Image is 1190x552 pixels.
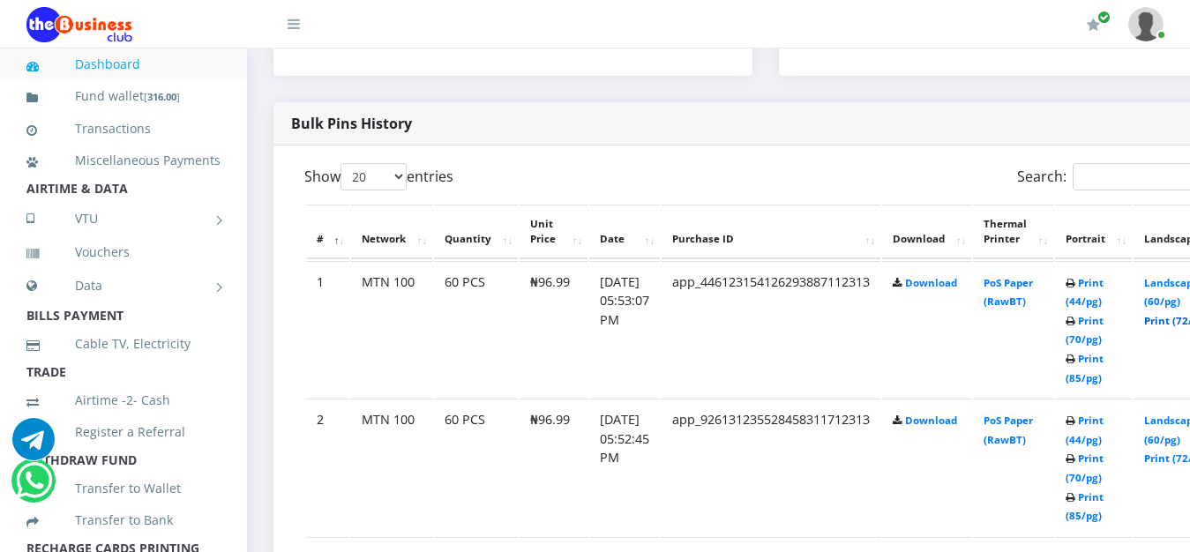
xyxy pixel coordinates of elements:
td: [DATE] 05:53:07 PM [589,261,660,398]
a: VTU [26,197,221,241]
i: Renew/Upgrade Subscription [1087,18,1100,32]
th: Network: activate to sort column ascending [351,205,432,259]
span: Renew/Upgrade Subscription [1097,11,1111,24]
td: 60 PCS [434,261,518,398]
a: Fund wallet[316.00] [26,76,221,117]
a: Transfer to Wallet [26,468,221,509]
select: Showentries [341,163,407,190]
td: 1 [306,261,349,398]
a: Transfer to Bank [26,500,221,541]
th: Purchase ID: activate to sort column ascending [662,205,880,259]
td: [DATE] 05:52:45 PM [589,399,660,535]
a: Data [26,264,221,308]
a: Chat for support [12,431,55,460]
label: Show entries [304,163,453,190]
a: Print (44/pg) [1066,414,1104,446]
th: Portrait: activate to sort column ascending [1055,205,1132,259]
th: Thermal Printer: activate to sort column ascending [973,205,1053,259]
th: Quantity: activate to sort column ascending [434,205,518,259]
th: Unit Price: activate to sort column ascending [520,205,588,259]
a: Download [905,276,957,289]
a: Airtime -2- Cash [26,380,221,421]
td: ₦96.99 [520,261,588,398]
a: Chat for support [16,473,52,502]
a: PoS Paper (RawBT) [984,414,1033,446]
td: MTN 100 [351,261,432,398]
td: 60 PCS [434,399,518,535]
td: app_446123154126293887112313 [662,261,880,398]
a: Dashboard [26,44,221,85]
a: Print (70/pg) [1066,451,1104,484]
th: #: activate to sort column descending [306,205,349,259]
a: Print (85/pg) [1066,490,1104,523]
strong: Bulk Pins History [291,114,412,133]
a: Vouchers [26,232,221,272]
th: Date: activate to sort column ascending [589,205,660,259]
a: Register a Referral [26,412,221,452]
a: Cable TV, Electricity [26,324,221,364]
a: Print (85/pg) [1066,352,1104,384]
a: Print (70/pg) [1066,314,1104,347]
td: app_926131235528458311712313 [662,399,880,535]
a: Download [905,414,957,427]
td: 2 [306,399,349,535]
img: User [1128,7,1164,41]
a: Transactions [26,108,221,149]
img: Logo [26,7,132,42]
a: Miscellaneous Payments [26,140,221,181]
td: ₦96.99 [520,399,588,535]
b: 316.00 [147,90,176,103]
a: Print (44/pg) [1066,276,1104,309]
td: MTN 100 [351,399,432,535]
small: [ ] [144,90,180,103]
a: PoS Paper (RawBT) [984,276,1033,309]
th: Download: activate to sort column ascending [882,205,971,259]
